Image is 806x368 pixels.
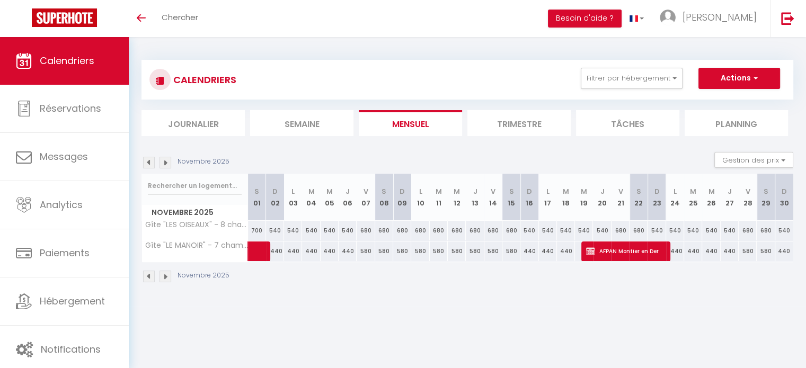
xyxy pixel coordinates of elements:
[764,186,768,196] abbr: S
[284,221,302,240] div: 540
[40,102,101,115] span: Réservations
[557,241,575,261] div: 440
[339,174,357,221] th: 06
[321,221,339,240] div: 540
[382,186,386,196] abbr: S
[739,241,757,261] div: 580
[674,186,677,196] abbr: L
[593,174,611,221] th: 20
[581,68,683,89] button: Filtrer par hébergement
[654,186,660,196] abbr: D
[40,294,105,308] span: Hébergement
[302,221,320,240] div: 540
[502,221,520,240] div: 680
[660,10,676,25] img: ...
[714,152,793,168] button: Gestion des prix
[757,221,775,240] div: 680
[436,186,442,196] abbr: M
[326,186,333,196] abbr: M
[575,221,593,240] div: 540
[266,174,284,221] th: 02
[448,174,466,221] th: 12
[728,186,732,196] abbr: J
[466,221,484,240] div: 680
[430,241,448,261] div: 580
[467,110,571,136] li: Trimestre
[702,174,720,221] th: 26
[684,174,702,221] th: 25
[393,174,411,221] th: 09
[466,174,484,221] th: 13
[411,174,429,221] th: 10
[520,174,538,221] th: 16
[144,221,250,229] span: Gîte "LES OISEAUX" - 8 chambres
[491,186,495,196] abbr: V
[430,174,448,221] th: 11
[630,221,648,240] div: 680
[563,186,569,196] abbr: M
[593,221,611,240] div: 540
[509,186,514,196] abbr: S
[357,221,375,240] div: 680
[359,110,462,136] li: Mensuel
[419,186,422,196] abbr: L
[357,174,375,221] th: 07
[702,241,720,261] div: 440
[746,186,750,196] abbr: V
[576,110,679,136] li: Tâches
[178,271,229,281] p: Novembre 2025
[739,174,757,221] th: 28
[40,150,88,163] span: Messages
[454,186,460,196] abbr: M
[484,174,502,221] th: 14
[144,241,250,249] span: Gîte "LE MANOIR" - 7 chambres
[364,186,368,196] abbr: V
[393,241,411,261] div: 580
[539,174,557,221] th: 17
[375,241,393,261] div: 580
[40,246,90,259] span: Paiements
[291,186,295,196] abbr: L
[284,241,302,261] div: 440
[40,54,94,67] span: Calendriers
[739,221,757,240] div: 680
[248,174,266,221] th: 01
[466,241,484,261] div: 580
[685,110,788,136] li: Planning
[757,241,775,261] div: 580
[171,68,236,92] h3: CALENDRIERS
[430,221,448,240] div: 680
[721,221,739,240] div: 540
[393,221,411,240] div: 680
[612,221,630,240] div: 680
[708,186,714,196] abbr: M
[630,174,648,221] th: 22
[698,68,780,89] button: Actions
[411,241,429,261] div: 580
[666,174,684,221] th: 24
[142,205,247,220] span: Novembre 2025
[484,221,502,240] div: 680
[666,221,684,240] div: 540
[520,241,538,261] div: 440
[612,174,630,221] th: 21
[178,157,229,167] p: Novembre 2025
[375,174,393,221] th: 08
[162,12,198,23] span: Chercher
[548,10,622,28] button: Besoin d'aide ?
[502,241,520,261] div: 580
[32,8,97,27] img: Super Booking
[339,241,357,261] div: 440
[539,221,557,240] div: 540
[141,110,245,136] li: Journalier
[302,174,320,221] th: 04
[411,221,429,240] div: 680
[321,174,339,221] th: 05
[473,186,477,196] abbr: J
[484,241,502,261] div: 580
[448,241,466,261] div: 580
[775,221,793,240] div: 540
[684,221,702,240] div: 540
[557,174,575,221] th: 18
[346,186,350,196] abbr: J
